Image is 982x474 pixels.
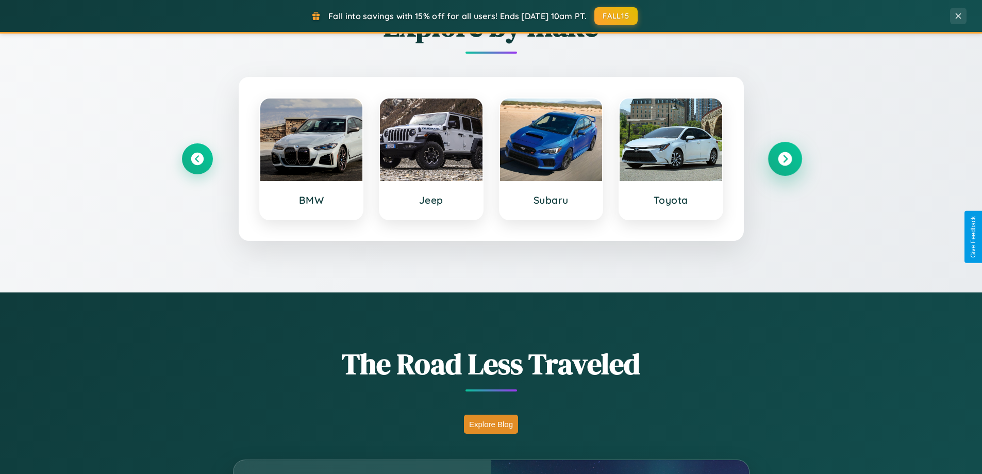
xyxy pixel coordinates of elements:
h3: Jeep [390,194,472,206]
h1: The Road Less Traveled [182,344,801,384]
h3: BMW [271,194,353,206]
button: FALL15 [594,7,638,25]
h3: Toyota [630,194,712,206]
button: Explore Blog [464,415,518,434]
div: Give Feedback [970,216,977,258]
h3: Subaru [510,194,592,206]
span: Fall into savings with 15% off for all users! Ends [DATE] 10am PT. [328,11,587,21]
